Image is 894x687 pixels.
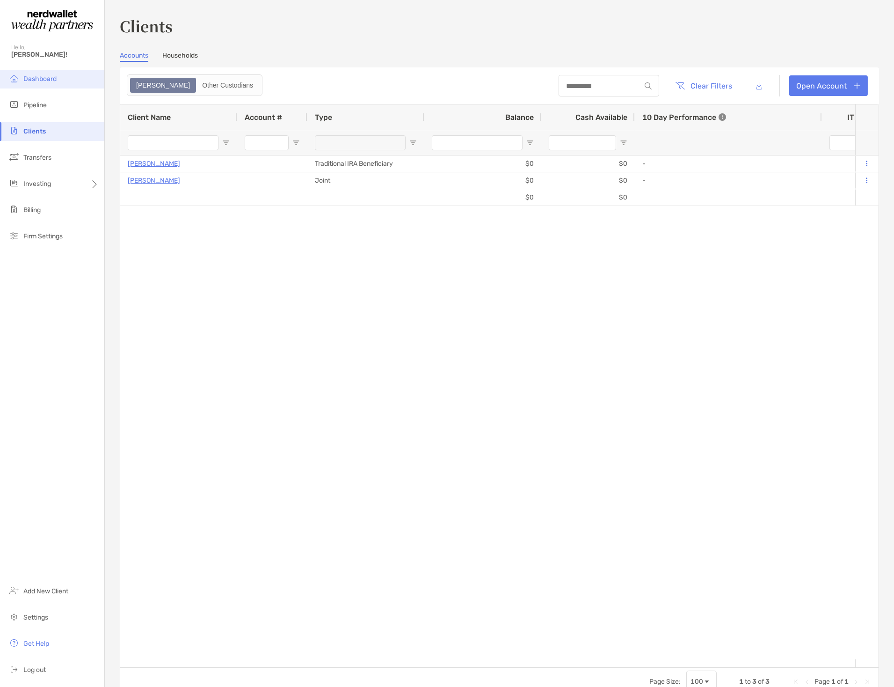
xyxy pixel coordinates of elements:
[822,155,878,172] div: 0%
[864,678,871,686] div: Last Page
[8,151,20,163] img: transfers icon
[739,678,743,686] span: 1
[8,611,20,622] img: settings icon
[792,678,800,686] div: First Page
[690,678,703,686] div: 100
[23,232,63,240] span: Firm Settings
[120,15,879,37] h3: Clients
[307,172,424,189] div: Joint
[23,666,46,674] span: Log out
[23,587,68,595] span: Add New Client
[642,156,814,171] div: -
[8,73,20,84] img: dashboard icon
[752,678,756,686] span: 3
[128,135,218,150] input: Client Name Filter Input
[23,206,41,214] span: Billing
[822,172,878,189] div: 0%
[120,52,148,62] a: Accounts
[814,678,830,686] span: Page
[23,154,51,162] span: Transfers
[11,51,99,59] span: [PERSON_NAME]!
[844,678,849,686] span: 1
[432,135,523,150] input: Balance Filter Input
[128,158,180,170] a: [PERSON_NAME]
[8,230,20,241] img: firm-settings icon
[197,79,258,92] div: Other Custodians
[541,155,635,172] div: $0
[292,139,300,147] button: Open Filter Menu
[245,113,282,122] span: Account #
[8,177,20,189] img: investing icon
[424,172,541,189] div: $0
[8,125,20,136] img: clients icon
[541,172,635,189] div: $0
[620,139,627,147] button: Open Filter Menu
[424,189,541,206] div: $0
[837,678,843,686] span: of
[649,678,681,686] div: Page Size:
[245,135,289,150] input: Account # Filter Input
[23,75,57,83] span: Dashboard
[162,52,198,62] a: Households
[424,155,541,172] div: $0
[541,189,635,206] div: $0
[669,75,740,96] button: Clear Filters
[23,640,49,648] span: Get Help
[852,678,860,686] div: Next Page
[222,139,230,147] button: Open Filter Menu
[23,101,47,109] span: Pipeline
[409,139,417,147] button: Open Filter Menu
[8,585,20,596] img: add_new_client icon
[8,664,20,675] img: logout icon
[847,113,871,122] div: ITD
[829,135,859,150] input: ITD Filter Input
[803,678,811,686] div: Previous Page
[789,75,868,96] a: Open Account
[315,113,332,122] span: Type
[128,113,171,122] span: Client Name
[765,678,770,686] span: 3
[23,180,51,188] span: Investing
[758,678,764,686] span: of
[505,113,534,122] span: Balance
[645,82,652,89] img: input icon
[575,113,627,122] span: Cash Available
[128,175,180,186] a: [PERSON_NAME]
[8,637,20,649] img: get-help icon
[642,104,726,130] div: 10 Day Performance
[23,613,48,621] span: Settings
[745,678,751,686] span: to
[831,678,836,686] span: 1
[8,99,20,110] img: pipeline icon
[127,74,262,96] div: segmented control
[642,173,814,188] div: -
[23,127,46,135] span: Clients
[307,155,424,172] div: Traditional IRA Beneficiary
[549,135,616,150] input: Cash Available Filter Input
[11,4,93,37] img: Zoe Logo
[8,204,20,215] img: billing icon
[131,79,195,92] div: Zoe
[526,139,534,147] button: Open Filter Menu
